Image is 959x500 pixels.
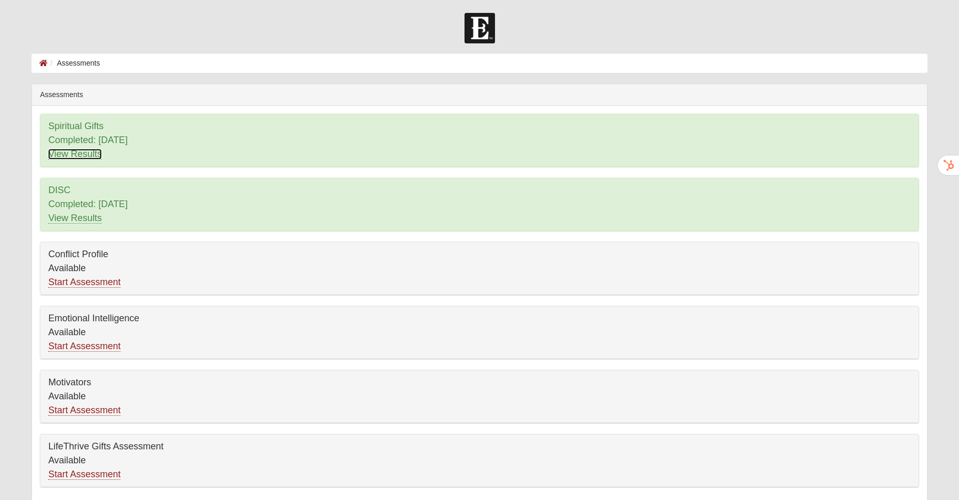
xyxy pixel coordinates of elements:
[40,242,918,295] div: Conflict Profile Available
[48,213,102,224] a: View Results
[40,178,918,231] div: DISC Completed: [DATE]
[32,84,926,106] div: Assessments
[48,469,120,480] a: Start Assessment
[40,306,918,359] div: Emotional Intelligence Available
[40,114,918,167] div: Spiritual Gifts Completed: [DATE]
[40,434,918,487] div: LifeThrive Gifts Assessment Available
[40,370,918,423] div: Motivators Available
[48,341,120,352] a: Start Assessment
[48,58,100,69] li: Assessments
[48,405,120,416] a: Start Assessment
[48,149,102,160] a: View Results
[465,13,495,43] img: Church of Eleven22 Logo
[48,277,120,288] a: Start Assessment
